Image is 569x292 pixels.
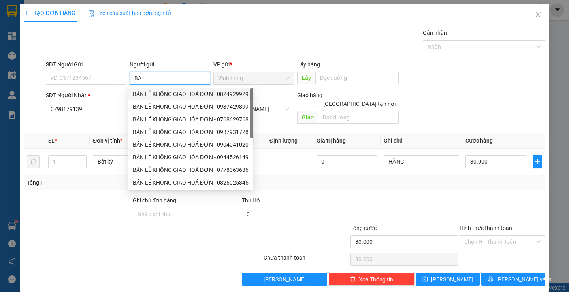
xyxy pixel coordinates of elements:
div: VP gửi [213,60,294,69]
span: printer [488,276,493,283]
div: BÁN LẺ KHÔNG GIAO HÓA ĐƠN - 0937931728 [128,126,253,138]
span: delete [350,276,356,283]
img: icon [88,10,94,17]
div: SĐT Người Gửi [46,60,126,69]
label: Gán nhãn [423,30,447,36]
div: Chưa thanh toán [263,253,350,267]
span: Giá trị hàng [317,138,346,144]
input: Ghi Chú [384,155,459,168]
div: BÁN LẺ KHÔNG GIAO HÓA ĐƠN - 0944526149 [128,151,253,164]
span: Yêu cầu xuất hóa đơn điện tử [88,10,171,16]
span: SL [48,138,55,144]
button: plus [533,155,542,168]
span: plus [533,158,542,165]
span: [GEOGRAPHIC_DATA] tận nơi [320,100,399,108]
span: Thu Hộ [242,197,260,203]
span: plus [24,10,29,16]
div: BÁN LẺ KHÔNG GIAO HÓA ĐƠN - 0937931728 [133,128,249,136]
b: 107/1 , Đường 2/9 P1, TP Vĩnh Long [4,53,46,76]
label: Hình thức thanh toán [460,225,512,231]
span: save [422,276,428,283]
span: Đơn vị tính [93,138,122,144]
div: Tổng: 1 [27,178,220,187]
input: Ghi chú đơn hàng [133,208,240,220]
span: [PERSON_NAME] [264,275,306,284]
img: logo.jpg [4,4,32,32]
div: BÁN LẺ KHÔNG GIAO HOÁ ĐƠN - 0824929929 [128,88,253,100]
span: Tổng cước [350,225,377,231]
input: 0 [317,155,377,168]
span: environment [4,53,9,58]
span: [PERSON_NAME] và In [496,275,552,284]
span: Lấy hàng [297,61,320,68]
div: Người gửi [130,60,210,69]
span: TP. Hồ Chí Minh [218,103,289,115]
span: Giao hàng [297,92,322,98]
span: Cước hàng [465,138,493,144]
button: printer[PERSON_NAME] và In [481,273,545,286]
div: BÁN LẺ KHÔNG GIAO HÓA ĐƠN - 0937429899 [133,102,249,111]
li: [PERSON_NAME] - 0931936768 [4,4,115,34]
label: Ghi chú đơn hàng [133,197,176,203]
div: BÁN LẺ KHÔNG GIAO HÓA ĐƠN - 0768629768 [128,113,253,126]
span: Bất kỳ [98,156,164,168]
span: Xóa Thông tin [359,275,393,284]
div: BÁN LẺ KHÔNG GIAO HÓA ĐƠN - 0944526149 [133,153,249,162]
div: BÁN LẺ KHÔNG GIAO HOÁ ĐƠN - 0904041020 [133,140,249,149]
span: Định lượng [269,138,298,144]
span: Vĩnh Long [218,72,289,84]
button: [PERSON_NAME] [242,273,328,286]
div: BÁN LẺ KHÔNG GIAO HOÁ ĐƠN - 0826025345 [128,176,253,189]
button: Close [527,4,549,26]
span: Giao [297,111,318,124]
li: VP TP. [PERSON_NAME] [55,43,105,60]
div: BÁN LẺ KHÔNG GIAO HOÁ ĐƠN - 0824929929 [133,90,249,98]
button: save[PERSON_NAME] [416,273,480,286]
div: BÁN LẺ KHÔNG GIAO HÓA ĐƠN - 0937429899 [128,100,253,113]
div: BÁN LẺ KHÔNG GIAO HÓA ĐƠN - 0768629768 [133,115,249,124]
button: deleteXóa Thông tin [329,273,415,286]
button: delete [27,155,40,168]
th: Ghi chú [381,133,462,149]
span: [PERSON_NAME] [431,275,473,284]
div: BÁN LẺ KHÔNG GIAO HOÁ ĐƠN - 0826025345 [133,178,249,187]
input: Dọc đường [318,111,399,124]
li: VP Vĩnh Long [4,43,55,51]
span: close [535,11,541,18]
div: BÁN LẺ KHÔNG GIAO HOÁ ĐƠN - 0904041020 [128,138,253,151]
span: TẠO ĐƠN HÀNG [24,10,75,16]
div: BÁN LẺ KHÔNG GIAO HOÁ ĐƠN - 0778363636 [133,166,249,174]
span: Lấy [297,72,315,84]
div: BÁN LẺ KHÔNG GIAO HOÁ ĐƠN - 0778363636 [128,164,253,176]
div: SĐT Người Nhận [46,91,126,100]
input: Dọc đường [315,72,399,84]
